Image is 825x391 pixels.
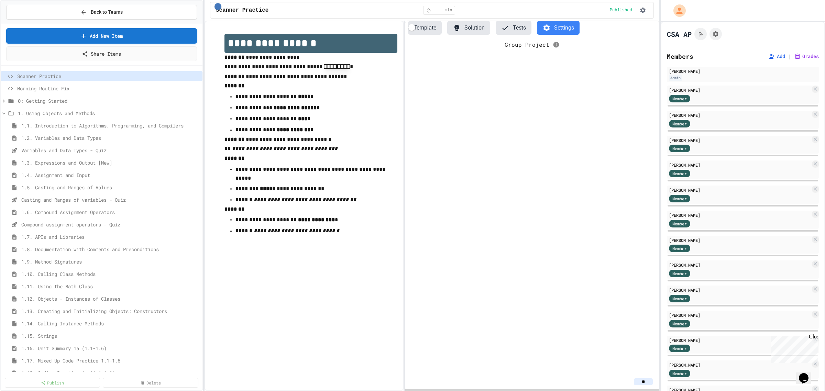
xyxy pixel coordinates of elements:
div: [PERSON_NAME] [669,337,811,343]
button: Back to Teams [6,5,197,20]
div: [PERSON_NAME] [669,137,811,143]
span: 1.4. Assignment and Input [21,171,200,179]
span: Member [672,295,687,302]
span: Member [672,245,687,252]
span: Member [672,145,687,152]
div: [PERSON_NAME] [669,112,811,118]
button: Grades [794,53,819,60]
span: 1.6. Compound Assignment Operators [21,209,200,216]
div: Content is published and visible to students [610,8,635,13]
span: Morning Routine Fix [17,85,200,92]
button: Tests [496,21,531,35]
span: 1.17. Mixed Up Code Practice 1.1-1.6 [21,357,200,364]
span: Member [672,121,687,127]
span: min [445,8,452,13]
span: 1.7. APIs and Libraries [21,233,200,241]
div: [PERSON_NAME] [669,212,811,218]
h2: Members [667,52,693,61]
button: Add [769,53,785,60]
iframe: chat widget [768,334,818,363]
span: 1.2. Variables and Data Types [21,134,200,142]
span: Member [672,345,687,351]
div: [PERSON_NAME] [669,87,811,93]
div: My Account [666,3,687,19]
span: 1.10. Calling Class Methods [21,270,200,278]
span: 1.15. Strings [21,332,200,339]
div: [PERSON_NAME] [669,312,811,318]
iframe: chat widget [796,364,818,384]
span: 1.11. Using the Math Class [21,283,200,290]
span: 1.9. Method Signatures [21,258,200,265]
div: Chat with us now!Close [3,3,47,44]
span: 1.13. Creating and Initializing Objects: Constructors [21,308,200,315]
span: Member [672,170,687,177]
div: [PERSON_NAME] [669,362,811,368]
span: 1.12. Objects - Instances of Classes [21,295,200,302]
span: 1.18. Coding Practice 1a (1.1-1.6) [21,369,200,377]
span: Member [672,321,687,327]
a: Share Items [6,46,197,61]
div: [PERSON_NAME] [669,237,811,243]
span: Member [672,221,687,227]
div: [PERSON_NAME] [669,162,811,168]
span: 1.3. Expressions and Output [New] [21,159,200,166]
span: 1.16. Unit Summary 1a (1.1-1.6) [21,345,200,352]
span: Casting and Ranges of variables - Quiz [21,196,200,203]
span: Member [672,370,687,377]
span: Compound assignment operators - Quiz [21,221,200,228]
span: 0: Getting Started [18,97,200,104]
span: Member [672,195,687,202]
span: Scanner Practice [17,72,200,80]
span: 1. Using Objects and Methods [18,110,200,117]
button: Settings [537,21,580,35]
div: Admin [669,75,682,81]
button: Click to see fork details [694,28,707,40]
a: Publish [5,378,100,388]
h1: CSA AP [667,29,692,39]
span: Published [610,8,632,13]
span: Scanner Practice [216,6,269,14]
a: Delete [103,378,198,388]
span: Variables and Data Types - Quiz [21,147,200,154]
div: [PERSON_NAME] [669,68,817,74]
div: [PERSON_NAME] [669,287,811,293]
span: 1.1. Introduction to Algorithms, Programming, and Compilers [21,122,200,129]
a: Add New Item [6,28,197,44]
div: [PERSON_NAME] [669,187,811,193]
button: Solution [447,21,490,35]
span: Group Project [505,41,549,48]
span: 1.14. Calling Instance Methods [21,320,200,327]
span: Back to Teams [91,9,123,16]
span: 1.5. Casting and Ranges of Values [21,184,200,191]
span: Member [672,270,687,277]
span: 1.8. Documentation with Comments and Preconditions [21,246,200,253]
button: Assignment Settings [709,28,722,40]
span: | [788,52,791,60]
span: Member [672,96,687,102]
div: [PERSON_NAME] [669,262,811,268]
